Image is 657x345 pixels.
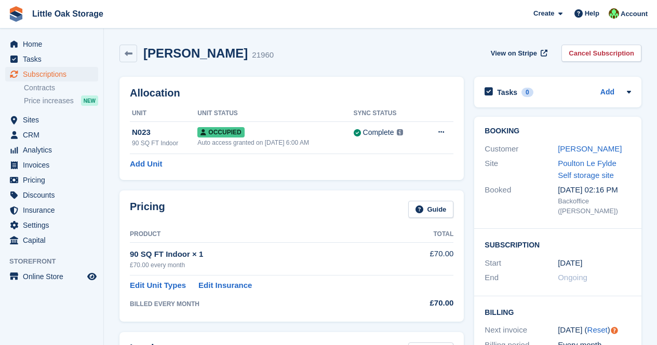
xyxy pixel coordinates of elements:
[610,326,619,335] div: Tooltip anchor
[5,233,98,247] a: menu
[5,188,98,202] a: menu
[28,5,108,22] a: Little Oak Storage
[5,67,98,81] a: menu
[24,83,98,93] a: Contracts
[24,96,74,106] span: Price increases
[354,105,423,122] th: Sync Status
[587,325,608,334] a: Reset
[497,88,517,97] h2: Tasks
[485,257,558,269] div: Start
[130,280,186,292] a: Edit Unit Types
[23,67,85,81] span: Subscriptions
[197,105,353,122] th: Unit Status
[558,324,631,336] div: [DATE] ( )
[5,173,98,187] a: menu
[5,218,98,232] a: menu
[401,226,454,243] th: Total
[485,307,631,317] h2: Billing
[558,144,622,153] a: [PERSON_NAME]
[585,8,599,19] span: Help
[401,297,454,309] div: £70.00
[485,239,631,250] h2: Subscription
[561,45,641,62] a: Cancel Subscription
[8,6,24,22] img: stora-icon-8386f47178a22dfd0bd8f6a31ec36ba5ce8667c1dd55bd0f319d3a0aa187defe.svg
[558,196,631,216] div: Backoffice ([PERSON_NAME])
[485,184,558,216] div: Booked
[130,226,401,243] th: Product
[397,129,403,135] img: icon-info-grey-7440780725fd019a000dd9b08b2336e03edf1995a4989e88bcd33f0948082b44.svg
[5,52,98,66] a: menu
[130,105,197,122] th: Unit
[621,9,648,19] span: Account
[485,127,631,135] h2: Booking
[197,138,353,147] div: Auto access granted on [DATE] 6:00 AM
[130,201,165,218] h2: Pricing
[23,52,85,66] span: Tasks
[24,95,98,106] a: Price increases NEW
[130,260,401,270] div: £70.00 every month
[197,127,244,137] span: Occupied
[5,37,98,51] a: menu
[23,233,85,247] span: Capital
[401,242,454,275] td: £70.00
[487,45,549,62] a: View on Stripe
[132,139,197,148] div: 90 SQ FT Indoor
[23,203,85,217] span: Insurance
[23,173,85,187] span: Pricing
[485,272,558,284] div: End
[132,127,197,139] div: N023
[521,88,533,97] div: 0
[5,128,98,142] a: menu
[5,203,98,217] a: menu
[130,299,401,309] div: BILLED EVERY MONTH
[86,270,98,283] a: Preview store
[81,95,98,106] div: NEW
[23,128,85,142] span: CRM
[23,158,85,172] span: Invoices
[609,8,619,19] img: Michael Aujla
[408,201,454,218] a: Guide
[5,158,98,172] a: menu
[558,257,582,269] time: 2023-08-11 23:00:00 UTC
[143,46,248,60] h2: [PERSON_NAME]
[485,143,558,155] div: Customer
[600,87,614,99] a: Add
[485,158,558,181] div: Site
[5,143,98,157] a: menu
[5,269,98,284] a: menu
[130,249,401,260] div: 90 SQ FT Indoor × 1
[23,113,85,127] span: Sites
[130,87,453,99] h2: Allocation
[9,256,103,267] span: Storefront
[485,324,558,336] div: Next invoice
[23,37,85,51] span: Home
[252,49,274,61] div: 21960
[23,269,85,284] span: Online Store
[558,184,631,196] div: [DATE] 02:16 PM
[198,280,252,292] a: Edit Insurance
[533,8,554,19] span: Create
[23,143,85,157] span: Analytics
[558,273,587,282] span: Ongoing
[558,159,616,180] a: Poulton Le Fylde Self storage site
[130,158,162,170] a: Add Unit
[23,188,85,202] span: Discounts
[491,48,537,59] span: View on Stripe
[5,113,98,127] a: menu
[23,218,85,232] span: Settings
[363,127,394,138] div: Complete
